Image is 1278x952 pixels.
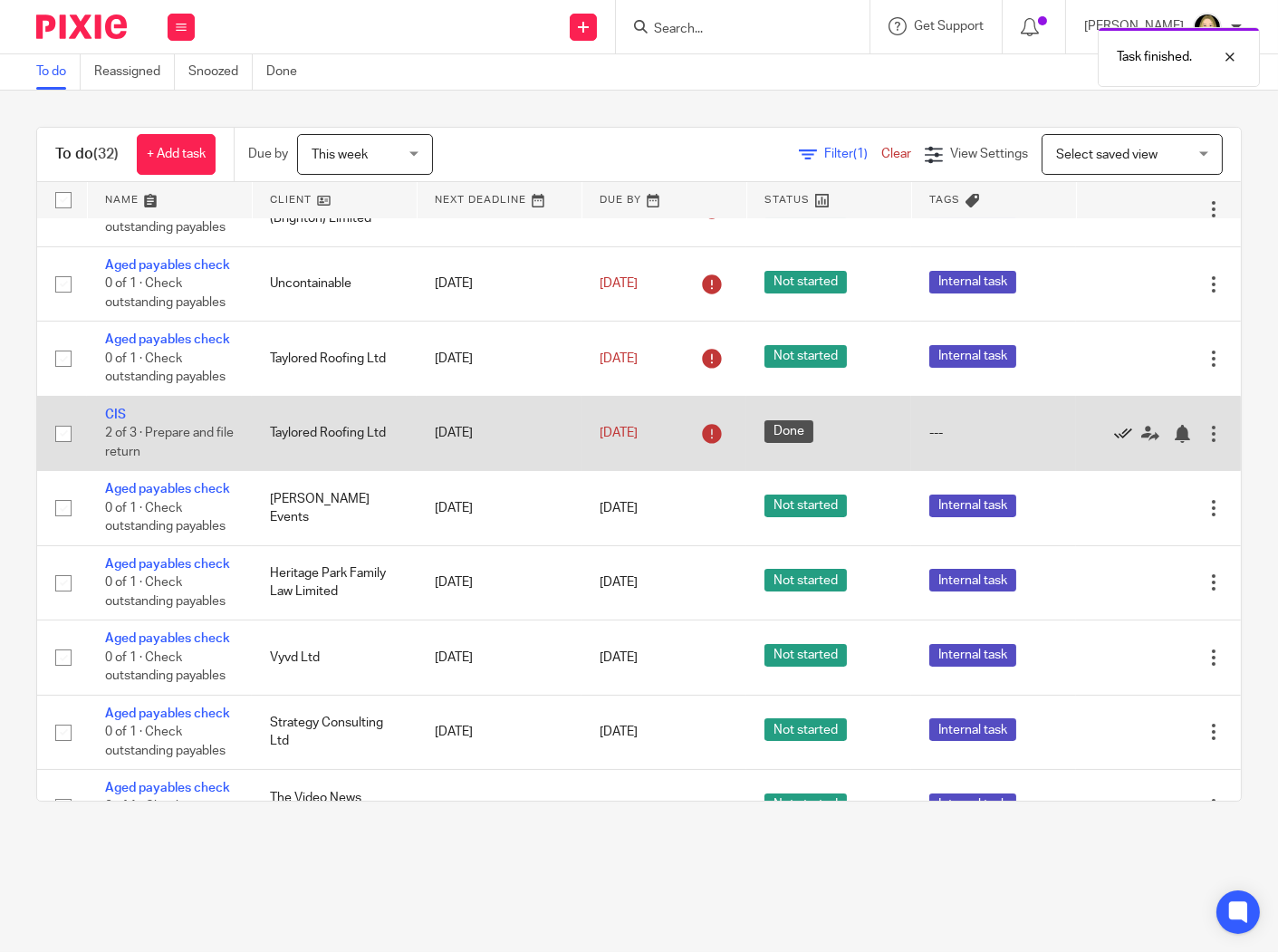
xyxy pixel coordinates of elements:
td: [DATE] [417,246,581,321]
span: Not started [764,644,847,667]
a: Aged payables check [105,259,230,272]
a: To do [36,54,81,90]
a: Aged payables check [105,707,230,720]
img: Phoebe%20Black.png [1193,13,1222,42]
a: Aged payables check [105,632,230,645]
a: Aged payables check [105,558,230,571]
span: 2 of 3 · Prepare and file return [105,427,234,458]
td: [DATE] [417,545,581,620]
a: CIS [105,409,126,421]
td: Strategy Consulting Ltd [252,695,417,769]
a: Clear [881,148,911,160]
td: [DATE] [417,396,581,470]
div: --- [929,424,1058,442]
a: Done [266,54,311,90]
td: [DATE] [417,322,581,396]
span: [DATE] [600,502,638,514]
span: Internal task [929,345,1016,368]
span: Select saved view [1056,149,1158,161]
a: Reassigned [94,54,175,90]
span: [DATE] [600,576,638,589]
span: Internal task [929,271,1016,293]
a: Aged payables check [105,483,230,495]
span: [DATE] [600,427,638,439]
span: Filter [824,148,881,160]
td: [DATE] [417,770,581,844]
span: Internal task [929,793,1016,816]
span: 0 of 1 · Check outstanding payables [105,352,226,384]
span: Not started [764,345,847,368]
p: Due by [248,145,288,163]
span: Tags [930,195,961,205]
span: View Settings [950,148,1028,160]
span: Internal task [929,495,1016,517]
span: [DATE] [600,277,638,290]
span: (32) [93,147,119,161]
p: Task finished. [1117,48,1192,66]
span: Not started [764,271,847,293]
td: [DATE] [417,620,581,695]
td: [DATE] [417,695,581,769]
td: Vyvd Ltd [252,620,417,695]
a: Snoozed [188,54,253,90]
span: [DATE] [600,352,638,365]
span: 0 of 1 · Check outstanding payables [105,801,226,832]
img: Pixie [36,14,127,39]
span: (1) [853,148,868,160]
span: Not started [764,495,847,517]
td: Taylored Roofing Ltd [252,396,417,470]
span: 0 of 1 · Check outstanding payables [105,502,226,534]
a: Aged payables check [105,782,230,794]
td: [PERSON_NAME] Events [252,471,417,545]
span: Not started [764,793,847,816]
span: Not started [764,718,847,741]
span: 0 of 1 · Check outstanding payables [105,651,226,683]
td: Heritage Park Family Law Limited [252,545,417,620]
span: 0 of 1 · Check outstanding payables [105,203,226,235]
span: Internal task [929,569,1016,591]
span: Internal task [929,644,1016,667]
a: Mark as done [1114,424,1141,442]
td: Uncontainable [252,246,417,321]
h1: To do [55,145,119,164]
span: [DATE] [600,801,638,813]
span: 0 of 1 · Check outstanding payables [105,277,226,309]
span: 0 of 1 · Check outstanding payables [105,726,226,757]
span: Done [764,420,813,443]
span: Not started [764,569,847,591]
td: The Video News Factory Ltd [252,770,417,844]
td: Taylored Roofing Ltd [252,322,417,396]
span: 0 of 1 · Check outstanding payables [105,576,226,608]
span: This week [312,149,368,161]
span: [DATE] [600,726,638,738]
span: Internal task [929,718,1016,741]
span: [DATE] [600,651,638,664]
a: + Add task [137,134,216,175]
a: Aged payables check [105,333,230,346]
td: [DATE] [417,471,581,545]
